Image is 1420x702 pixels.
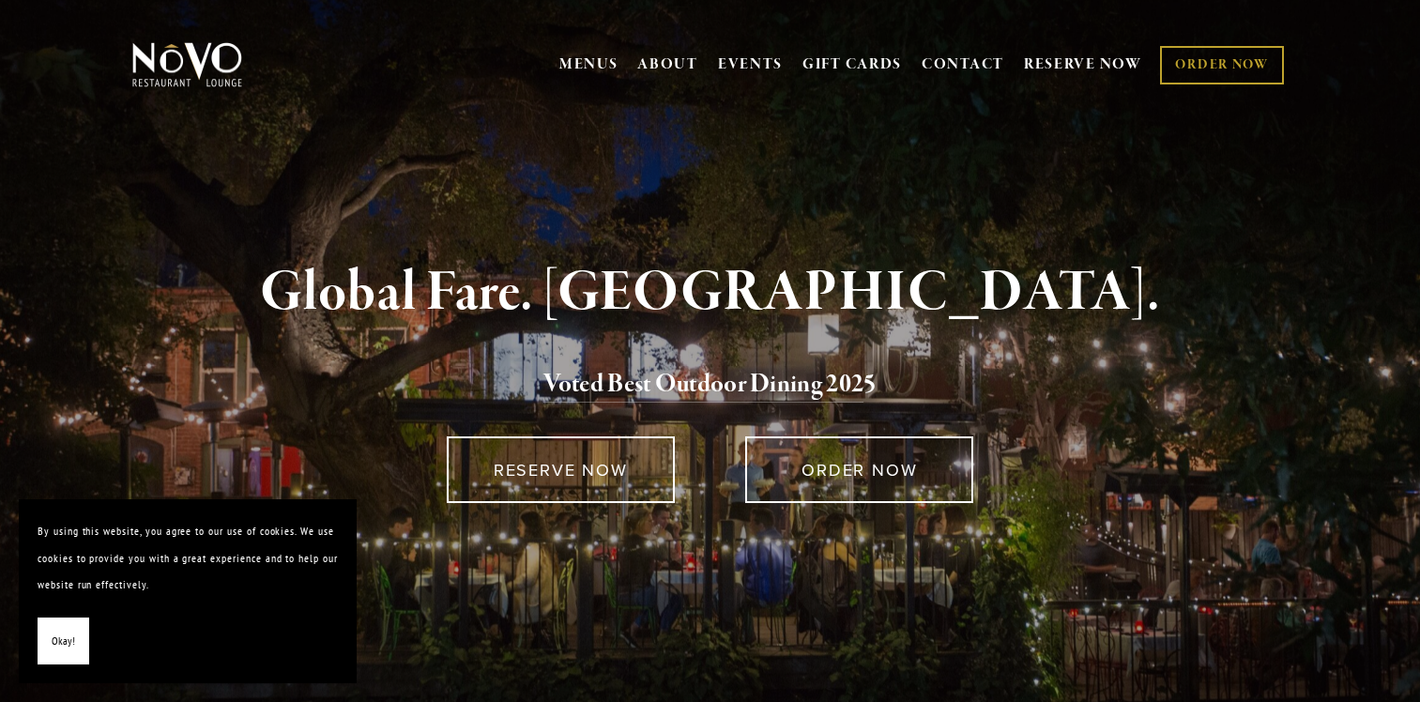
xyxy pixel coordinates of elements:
[802,47,902,83] a: GIFT CARDS
[543,368,863,404] a: Voted Best Outdoor Dining 202
[19,499,357,683] section: Cookie banner
[922,47,1004,83] a: CONTACT
[1160,46,1283,84] a: ORDER NOW
[38,618,89,665] button: Okay!
[447,436,675,503] a: RESERVE NOW
[1024,47,1142,83] a: RESERVE NOW
[129,41,246,88] img: Novo Restaurant &amp; Lounge
[52,628,75,655] span: Okay!
[637,55,698,74] a: ABOUT
[718,55,783,74] a: EVENTS
[745,436,973,503] a: ORDER NOW
[559,55,618,74] a: MENUS
[38,518,338,599] p: By using this website, you agree to our use of cookies. We use cookies to provide you with a grea...
[260,257,1160,328] strong: Global Fare. [GEOGRAPHIC_DATA].
[163,365,1258,404] h2: 5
